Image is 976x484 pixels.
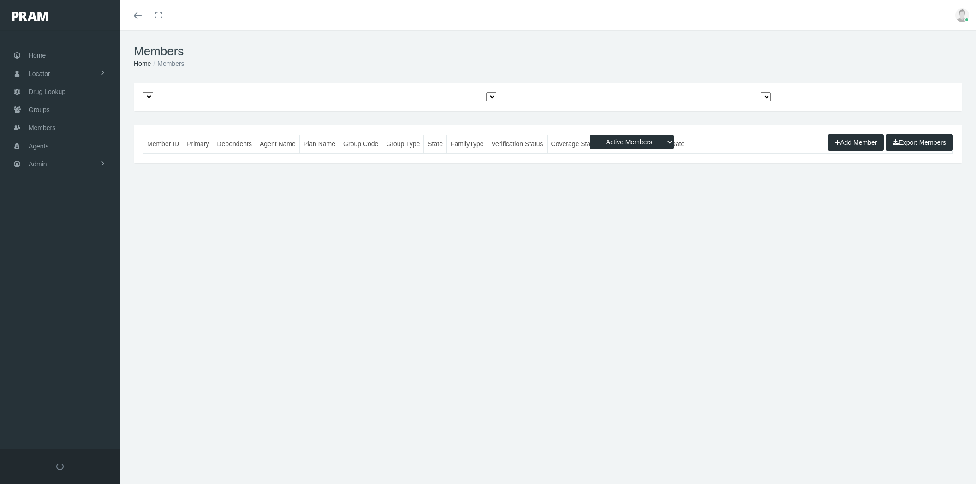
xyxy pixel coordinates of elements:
[29,155,47,173] span: Admin
[955,8,969,22] img: user-placeholder.jpg
[424,135,447,153] th: State
[29,119,55,136] span: Members
[29,137,49,155] span: Agents
[12,12,48,21] img: PRAM_20_x_78.png
[29,47,46,64] span: Home
[488,135,547,153] th: Verification Status
[299,135,339,153] th: Plan Name
[151,59,184,69] li: Members
[134,44,962,59] h1: Members
[886,134,953,151] button: Export Members
[382,135,424,153] th: Group Type
[29,83,65,100] span: Drug Lookup
[183,135,213,153] th: Primary
[256,135,299,153] th: Agent Name
[446,135,488,153] th: FamilyType
[547,135,603,153] th: Coverage Status
[828,134,884,151] button: Add Member
[213,135,256,153] th: Dependents
[134,60,151,67] a: Home
[143,135,183,153] th: Member ID
[29,65,50,83] span: Locator
[29,101,50,118] span: Groups
[339,135,382,153] th: Group Code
